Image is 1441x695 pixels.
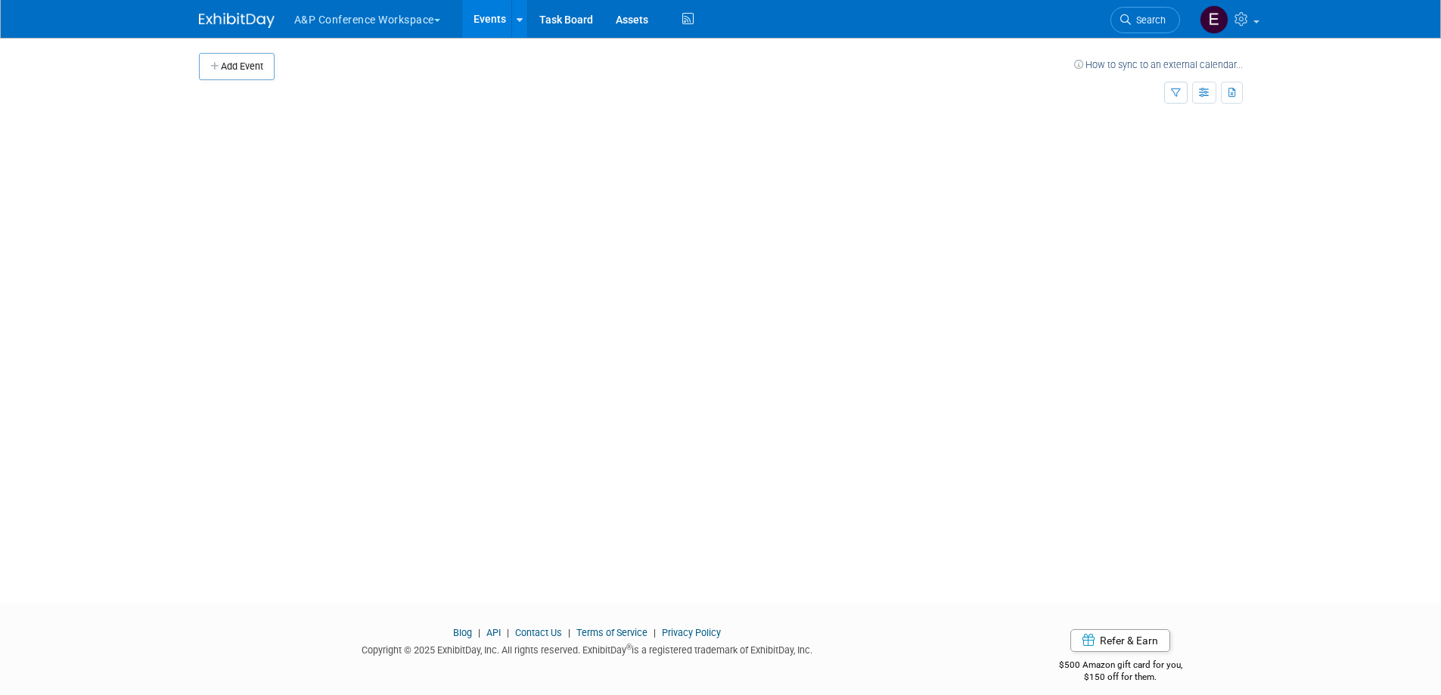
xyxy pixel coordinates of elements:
img: Elena McAnespie [1200,5,1228,34]
a: Terms of Service [576,627,648,638]
span: | [564,627,574,638]
img: ExhibitDay [199,13,275,28]
span: | [650,627,660,638]
a: Contact Us [515,627,562,638]
div: Copyright © 2025 ExhibitDay, Inc. All rights reserved. ExhibitDay is a registered trademark of Ex... [199,640,977,657]
span: Search [1131,14,1166,26]
a: API [486,627,501,638]
a: Refer & Earn [1070,629,1170,652]
div: $500 Amazon gift card for you, [998,649,1243,684]
span: | [503,627,513,638]
sup: ® [626,643,632,651]
a: Search [1110,7,1180,33]
a: Blog [453,627,472,638]
button: Add Event [199,53,275,80]
span: | [474,627,484,638]
a: How to sync to an external calendar... [1074,59,1243,70]
div: $150 off for them. [998,671,1243,684]
a: Privacy Policy [662,627,721,638]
